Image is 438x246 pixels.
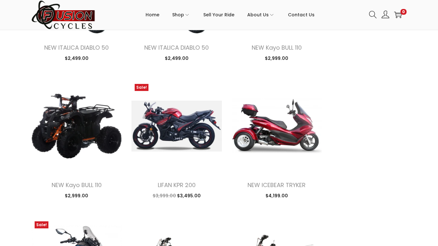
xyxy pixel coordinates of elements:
span: 2,499.00 [165,55,189,61]
a: Shop [172,0,190,29]
a: NEW ICEBEAR TRYKER [248,181,306,189]
span: 2,999.00 [65,193,88,199]
a: About Us [247,0,275,29]
span: 3,495.00 [177,193,201,199]
span: Shop [172,7,184,23]
span: 4,199.00 [265,193,288,199]
span: About Us [247,7,269,23]
span: $ [153,193,156,199]
a: Home [146,0,159,29]
span: 2,499.00 [65,55,88,61]
span: Home [146,7,159,23]
a: 0 [394,11,402,19]
a: Contact Us [288,0,315,29]
nav: Primary navigation [96,0,364,29]
span: 2,999.00 [265,55,288,61]
span: $ [265,193,268,199]
a: NEW Kayo BULL 110 [52,181,102,189]
span: $ [65,55,68,61]
span: $ [65,193,68,199]
a: LIFAN KPR 200 [158,181,196,189]
span: Sell Your Ride [203,7,234,23]
a: NEW Kayo BULL 110 [252,44,302,52]
a: Sell Your Ride [203,0,234,29]
span: $ [265,55,268,61]
a: NEW ITALICA DIABLO 50 [144,44,209,52]
span: Contact Us [288,7,315,23]
span: $ [165,55,168,61]
a: NEW ITALICA DIABLO 50 [44,44,109,52]
span: $ [177,193,180,199]
span: 3,999.00 [153,193,176,199]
